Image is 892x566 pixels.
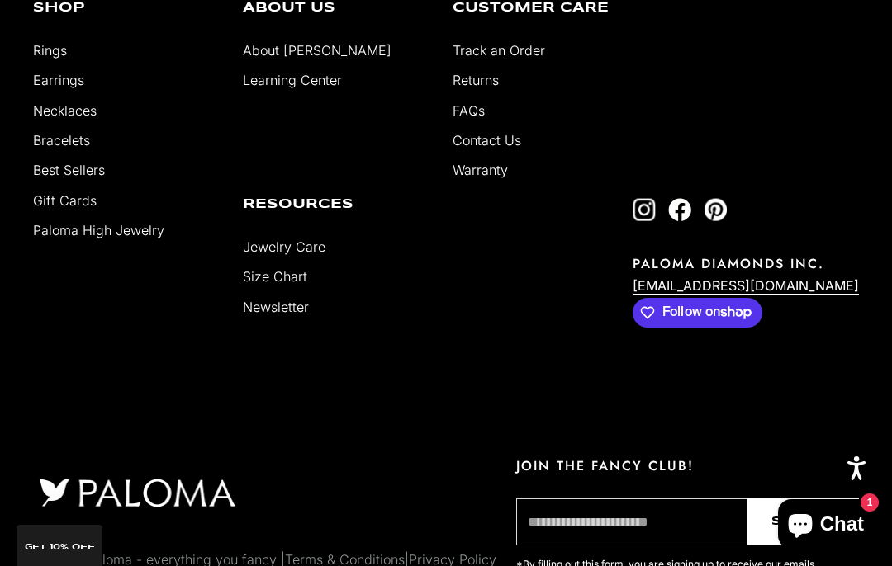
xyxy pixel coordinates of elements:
a: Follow on Instagram [633,198,656,221]
a: Track an Order [453,42,545,59]
a: Size Chart [243,268,307,285]
a: About [PERSON_NAME] [243,42,391,59]
a: Gift Cards [33,192,97,209]
a: Best Sellers [33,162,105,178]
a: Paloma High Jewelry [33,222,164,238]
a: Bracelets [33,132,90,149]
p: Customer Care [453,2,638,15]
a: Earrings [33,72,84,88]
a: Rings [33,42,67,59]
p: PALOMA DIAMONDS INC. [633,254,859,273]
a: Follow on Pinterest [704,198,727,221]
a: Necklaces [33,102,97,119]
span: Sign Up [771,512,835,531]
span: GET 10% Off [25,543,95,551]
inbox-online-store-chat: Shopify online store chat [773,499,879,553]
button: Sign Up [747,498,859,545]
p: Shop [33,2,218,15]
p: Resources [243,198,428,211]
a: Returns [453,72,499,88]
p: JOIN THE FANCY CLUB! [516,456,859,475]
a: Newsletter [243,299,309,315]
a: Jewelry Care [243,238,325,255]
div: GET 10% Off [17,525,102,566]
a: Learning Center [243,72,342,88]
a: Contact Us [453,132,521,149]
img: footer logo [33,474,241,511]
a: Follow on Facebook [668,198,691,221]
a: FAQs [453,102,485,119]
a: Warranty [453,162,508,178]
p: About Us [243,2,428,15]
